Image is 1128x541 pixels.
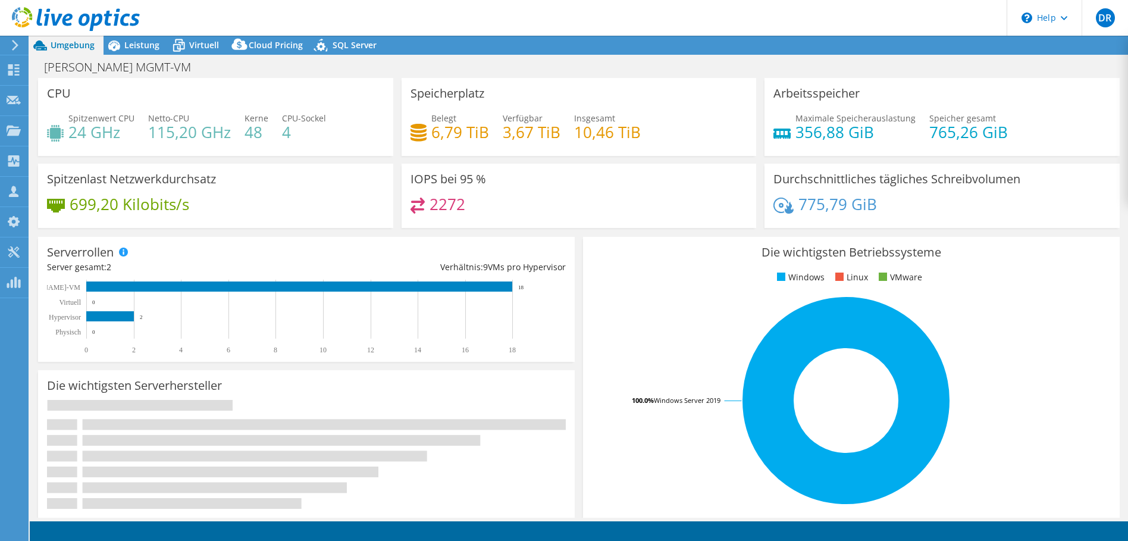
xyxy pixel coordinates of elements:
[92,329,95,335] text: 0
[47,246,114,259] h3: Serverrollen
[282,112,326,124] span: CPU-Sockel
[51,39,95,51] span: Umgebung
[140,314,143,320] text: 2
[55,328,81,336] text: Physisch
[773,87,860,100] h3: Arbeitsspeicher
[319,346,327,354] text: 10
[70,198,189,211] h4: 699,20 Kilobits/s
[774,271,825,284] li: Windows
[509,346,516,354] text: 18
[249,39,303,51] span: Cloud Pricing
[148,126,231,139] h4: 115,20 GHz
[367,346,374,354] text: 12
[92,299,95,305] text: 0
[282,126,326,139] h4: 4
[929,126,1008,139] h4: 765,26 GiB
[47,379,222,392] h3: Die wichtigsten Serverhersteller
[49,313,81,321] text: Hypervisor
[179,346,183,354] text: 4
[462,346,469,354] text: 16
[1022,12,1032,23] svg: \n
[632,396,654,405] tspan: 100.0%
[574,112,615,124] span: Insgesamt
[47,261,306,274] div: Server gesamt:
[411,87,484,100] h3: Speicherplatz
[414,346,421,354] text: 14
[430,198,465,211] h4: 2272
[431,112,456,124] span: Belegt
[106,261,111,273] span: 2
[929,112,996,124] span: Speicher gesamt
[84,346,88,354] text: 0
[431,126,489,139] h4: 6,79 TiB
[574,126,641,139] h4: 10,46 TiB
[503,112,543,124] span: Verfügbar
[47,173,216,186] h3: Spitzenlast Netzwerkdurchsatz
[245,112,268,124] span: Kerne
[1096,8,1115,27] span: DR
[68,112,134,124] span: Spitzenwert CPU
[227,346,230,354] text: 6
[39,61,209,74] h1: [PERSON_NAME] MGMT-VM
[68,126,134,139] h4: 24 GHz
[876,271,922,284] li: VMware
[411,173,486,186] h3: IOPS bei 95 %
[483,261,488,273] span: 9
[59,298,81,307] text: Virtuell
[47,87,71,100] h3: CPU
[795,126,916,139] h4: 356,88 GiB
[245,126,268,139] h4: 48
[773,173,1020,186] h3: Durchschnittliches tägliches Schreibvolumen
[592,246,1111,259] h3: Die wichtigsten Betriebssysteme
[654,396,720,405] tspan: Windows Server 2019
[189,39,219,51] span: Virtuell
[503,126,560,139] h4: 3,67 TiB
[132,346,136,354] text: 2
[306,261,566,274] div: Verhältnis: VMs pro Hypervisor
[274,346,277,354] text: 8
[832,271,868,284] li: Linux
[148,112,189,124] span: Netto-CPU
[795,112,916,124] span: Maximale Speicherauslastung
[798,198,877,211] h4: 775,79 GiB
[124,39,159,51] span: Leistung
[518,284,524,290] text: 18
[333,39,377,51] span: SQL Server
